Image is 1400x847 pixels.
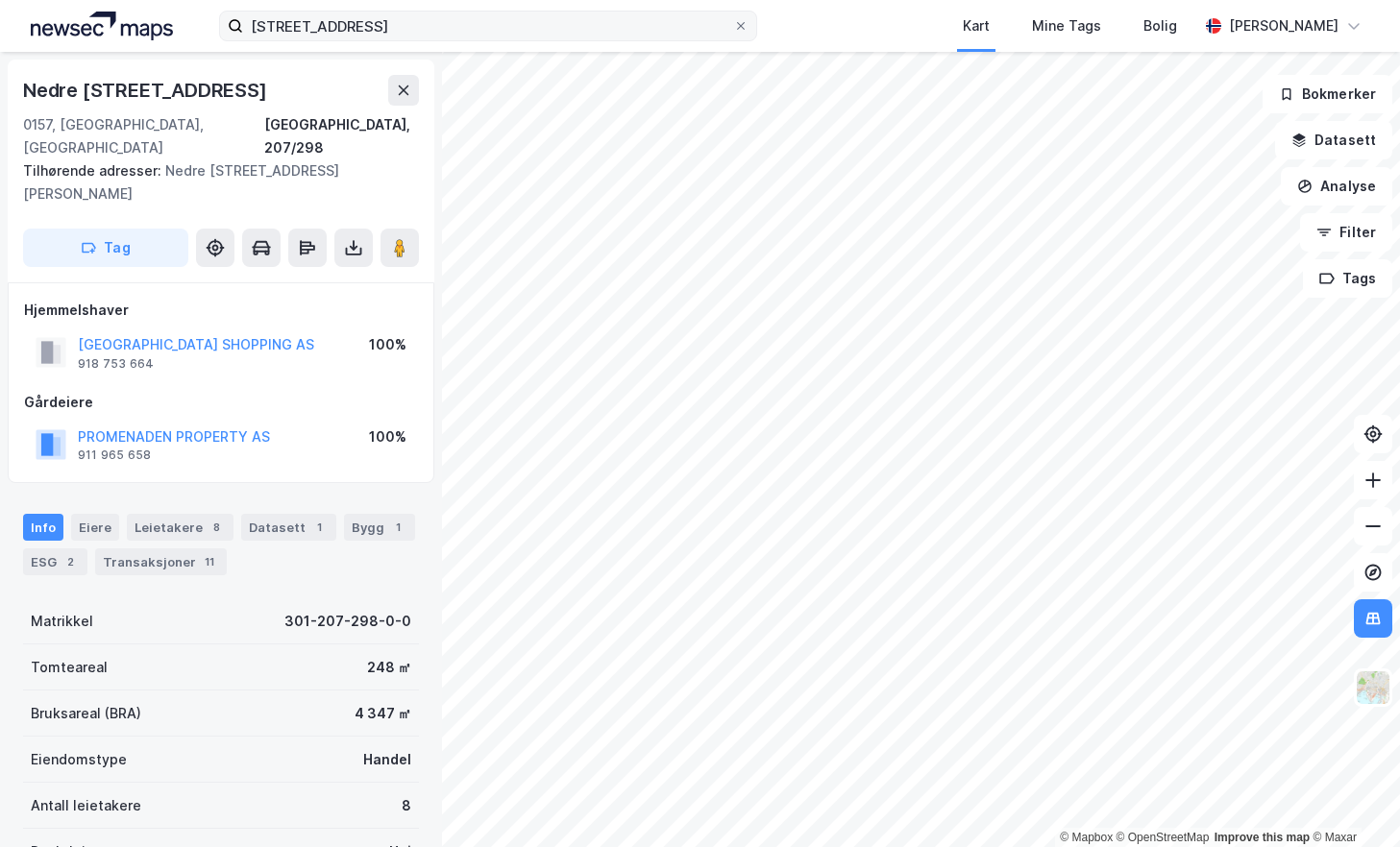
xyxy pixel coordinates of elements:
div: Hjemmelshaver [24,299,418,322]
div: 8 [402,794,411,817]
div: Gårdeiere [24,391,418,414]
div: 2 [61,552,80,571]
a: Mapbox [1060,831,1113,844]
div: Eiendomstype [31,748,127,771]
button: Tag [23,229,188,267]
div: 911 965 658 [78,448,151,463]
iframe: Chat Widget [1304,755,1400,847]
div: Nedre [STREET_ADDRESS] [23,75,271,106]
div: Bolig [1143,14,1177,37]
div: 1 [309,518,329,537]
div: [GEOGRAPHIC_DATA], 207/298 [264,113,419,159]
div: Matrikkel [31,610,93,633]
div: Transaksjoner [95,548,227,575]
div: Handel [363,748,411,771]
div: Leietakere [127,514,233,541]
button: Filter [1300,213,1392,252]
div: Eiere [71,514,119,541]
img: Z [1355,669,1391,706]
span: Tilhørende adresser: [23,162,165,179]
div: 100% [369,425,406,448]
div: [PERSON_NAME] [1229,14,1339,37]
div: 4 347 ㎡ [355,702,411,725]
div: 248 ㎡ [367,656,411,679]
div: 0157, [GEOGRAPHIC_DATA], [GEOGRAPHIC_DATA] [23,113,264,159]
div: Bygg [344,514,415,541]
div: Antall leietakere [31,794,141,817]
div: 918 753 664 [78,356,154,372]
div: Datasett [241,514,336,541]
input: Søk på adresse, matrikkel, gårdeiere, leietakere eller personer [243,12,733,40]
div: Mine Tags [1032,14,1101,37]
div: 8 [207,518,226,537]
button: Tags [1303,259,1392,298]
div: Bruksareal (BRA) [31,702,141,725]
div: 1 [388,518,407,537]
div: 11 [200,552,219,571]
button: Analyse [1281,167,1392,206]
div: Nedre [STREET_ADDRESS][PERSON_NAME] [23,159,404,206]
a: Improve this map [1215,831,1310,844]
div: 301-207-298-0-0 [284,610,411,633]
div: ESG [23,548,87,575]
div: Info [23,514,63,541]
a: OpenStreetMap [1117,831,1210,844]
div: Kart [963,14,990,37]
button: Datasett [1275,121,1392,159]
button: Bokmerker [1263,75,1392,113]
div: 100% [369,333,406,356]
img: logo.a4113a55bc3d86da70a041830d287a7e.svg [31,12,173,40]
div: Tomteareal [31,656,108,679]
